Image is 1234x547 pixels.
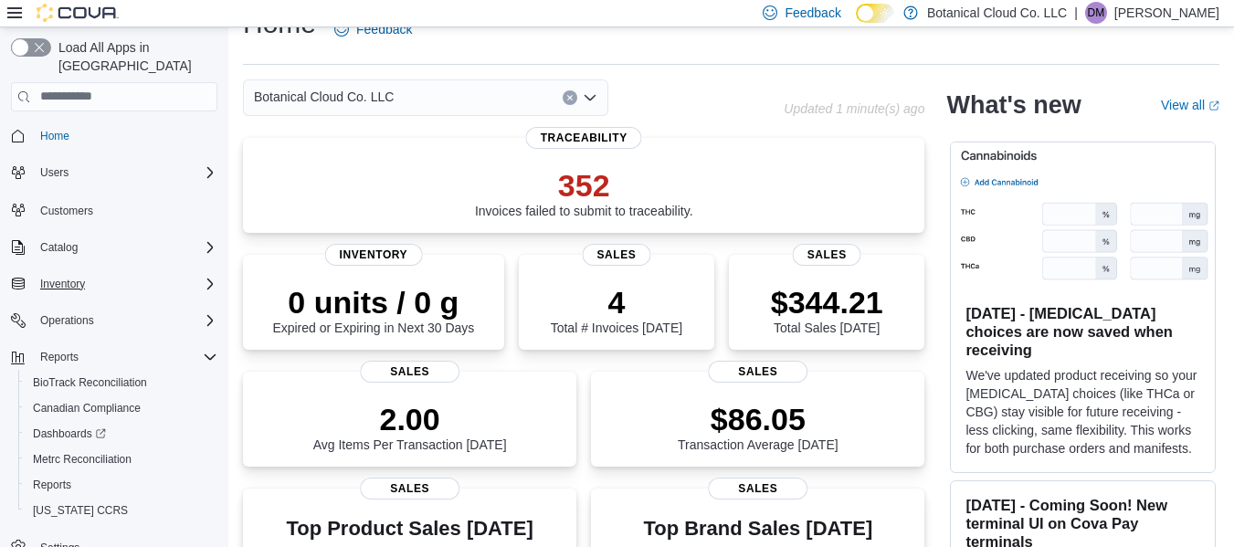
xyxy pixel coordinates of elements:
[678,401,838,452] div: Transaction Average [DATE]
[965,304,1200,359] h3: [DATE] - [MEDICAL_DATA] choices are now saved when receiving
[26,500,135,521] a: [US_STATE] CCRS
[1074,2,1078,24] p: |
[313,401,507,452] div: Avg Items Per Transaction [DATE]
[4,235,225,260] button: Catalog
[475,167,693,218] div: Invoices failed to submit to traceability.
[708,361,808,383] span: Sales
[4,196,225,223] button: Customers
[18,498,225,523] button: [US_STATE] CCRS
[18,447,225,472] button: Metrc Reconciliation
[771,284,883,321] p: $344.21
[18,395,225,421] button: Canadian Compliance
[793,244,861,266] span: Sales
[582,244,650,266] span: Sales
[40,350,79,364] span: Reports
[33,310,101,331] button: Operations
[40,165,69,180] span: Users
[272,284,474,335] div: Expired or Expiring in Next 30 Days
[360,361,460,383] span: Sales
[254,86,394,108] span: Botanical Cloud Co. LLC
[40,277,85,291] span: Inventory
[40,240,78,255] span: Catalog
[40,129,69,143] span: Home
[18,421,225,447] a: Dashboards
[678,401,838,437] p: $86.05
[37,4,119,22] img: Cova
[26,372,217,394] span: BioTrack Reconciliation
[4,271,225,297] button: Inventory
[26,423,217,445] span: Dashboards
[33,237,85,258] button: Catalog
[33,125,77,147] a: Home
[26,448,139,470] a: Metrc Reconciliation
[18,370,225,395] button: BioTrack Reconciliation
[40,313,94,328] span: Operations
[4,308,225,333] button: Operations
[33,478,71,492] span: Reports
[33,310,217,331] span: Operations
[272,284,474,321] p: 0 units / 0 g
[927,2,1067,24] p: Botanical Cloud Co. LLC
[475,167,693,204] p: 352
[33,452,132,467] span: Metrc Reconciliation
[1085,2,1107,24] div: Dario Mellado
[313,401,507,437] p: 2.00
[325,244,423,266] span: Inventory
[643,518,872,540] h3: Top Brand Sales [DATE]
[33,273,217,295] span: Inventory
[33,237,217,258] span: Catalog
[551,284,682,335] div: Total # Invoices [DATE]
[583,90,597,105] button: Open list of options
[33,346,217,368] span: Reports
[356,20,412,38] span: Feedback
[33,375,147,390] span: BioTrack Reconciliation
[33,162,217,184] span: Users
[258,518,562,540] h3: Top Product Sales [DATE]
[26,474,79,496] a: Reports
[856,23,857,24] span: Dark Mode
[1114,2,1219,24] p: [PERSON_NAME]
[965,366,1200,458] p: We've updated product receiving so your [MEDICAL_DATA] choices (like THCa or CBG) stay visible fo...
[33,426,106,441] span: Dashboards
[785,4,840,22] span: Feedback
[26,500,217,521] span: Washington CCRS
[771,284,883,335] div: Total Sales [DATE]
[33,200,100,222] a: Customers
[4,122,225,149] button: Home
[33,124,217,147] span: Home
[33,273,92,295] button: Inventory
[1088,2,1105,24] span: DM
[26,397,217,419] span: Canadian Compliance
[33,346,86,368] button: Reports
[526,127,642,149] span: Traceability
[327,11,419,47] a: Feedback
[4,344,225,370] button: Reports
[946,90,1081,120] h2: What's new
[551,284,682,321] p: 4
[33,162,76,184] button: Users
[563,90,577,105] button: Clear input
[26,397,148,419] a: Canadian Compliance
[18,472,225,498] button: Reports
[33,503,128,518] span: [US_STATE] CCRS
[33,198,217,221] span: Customers
[26,372,154,394] a: BioTrack Reconciliation
[1208,100,1219,111] svg: External link
[784,101,924,116] p: Updated 1 minute(s) ago
[708,478,808,500] span: Sales
[26,423,113,445] a: Dashboards
[26,474,217,496] span: Reports
[51,38,217,75] span: Load All Apps in [GEOGRAPHIC_DATA]
[1161,98,1219,112] a: View allExternal link
[26,448,217,470] span: Metrc Reconciliation
[33,401,141,416] span: Canadian Compliance
[4,160,225,185] button: Users
[360,478,460,500] span: Sales
[40,204,93,218] span: Customers
[856,4,894,23] input: Dark Mode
